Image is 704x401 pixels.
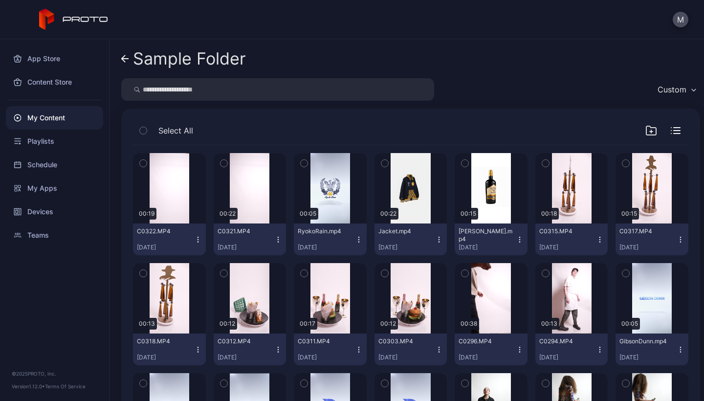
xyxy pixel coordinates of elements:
button: C0296.MP4[DATE] [455,334,528,365]
button: C0315.MP4[DATE] [535,223,608,255]
div: [DATE] [539,354,596,361]
button: Jacket.mp4[DATE] [374,223,447,255]
div: C0317.MP4 [619,227,673,235]
a: Playlists [6,130,103,153]
div: [DATE] [619,244,677,251]
div: [DATE] [459,354,516,361]
div: C0312.MP4 [218,337,271,345]
button: C0318.MP4[DATE] [133,334,206,365]
div: [DATE] [137,354,194,361]
a: Schedule [6,153,103,177]
div: C0303.MP4 [378,337,432,345]
div: [DATE] [378,354,436,361]
div: [DATE] [298,354,355,361]
button: GibsonDunn.mp4[DATE] [616,334,688,365]
a: My Apps [6,177,103,200]
div: C0315.MP4 [539,227,593,235]
div: C0321.MP4 [218,227,271,235]
button: C0321.MP4[DATE] [214,223,286,255]
div: [DATE] [459,244,516,251]
div: Jacket.mp4 [378,227,432,235]
button: C0311.MP4[DATE] [294,334,367,365]
div: GibsonDunn.mp4 [619,337,673,345]
div: [DATE] [218,354,275,361]
div: C0294.MP4 [539,337,593,345]
button: Custom [653,78,700,101]
button: C0312.MP4[DATE] [214,334,286,365]
div: Teeling.mp4 [459,227,512,243]
button: C0317.MP4[DATE] [616,223,688,255]
div: C0318.MP4 [137,337,191,345]
div: Sample Folder [133,49,246,68]
span: Select All [158,125,193,136]
a: Content Store [6,70,103,94]
div: C0311.MP4 [298,337,352,345]
div: RyokoRain.mp4 [298,227,352,235]
a: My Content [6,106,103,130]
a: Devices [6,200,103,223]
a: Terms Of Service [45,383,86,389]
div: Custom [658,85,686,94]
button: RyokoRain.mp4[DATE] [294,223,367,255]
div: C0296.MP4 [459,337,512,345]
div: [DATE] [218,244,275,251]
span: Version 1.12.0 • [12,383,45,389]
div: C0322.MP4 [137,227,191,235]
div: [DATE] [539,244,596,251]
div: [DATE] [137,244,194,251]
a: Sample Folder [121,47,246,70]
button: [PERSON_NAME].mp4[DATE] [455,223,528,255]
div: © 2025 PROTO, Inc. [12,370,97,378]
div: [DATE] [619,354,677,361]
button: M [673,12,688,27]
div: [DATE] [378,244,436,251]
button: C0322.MP4[DATE] [133,223,206,255]
div: [DATE] [298,244,355,251]
a: App Store [6,47,103,70]
button: C0303.MP4[DATE] [374,334,447,365]
button: C0294.MP4[DATE] [535,334,608,365]
a: Teams [6,223,103,247]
